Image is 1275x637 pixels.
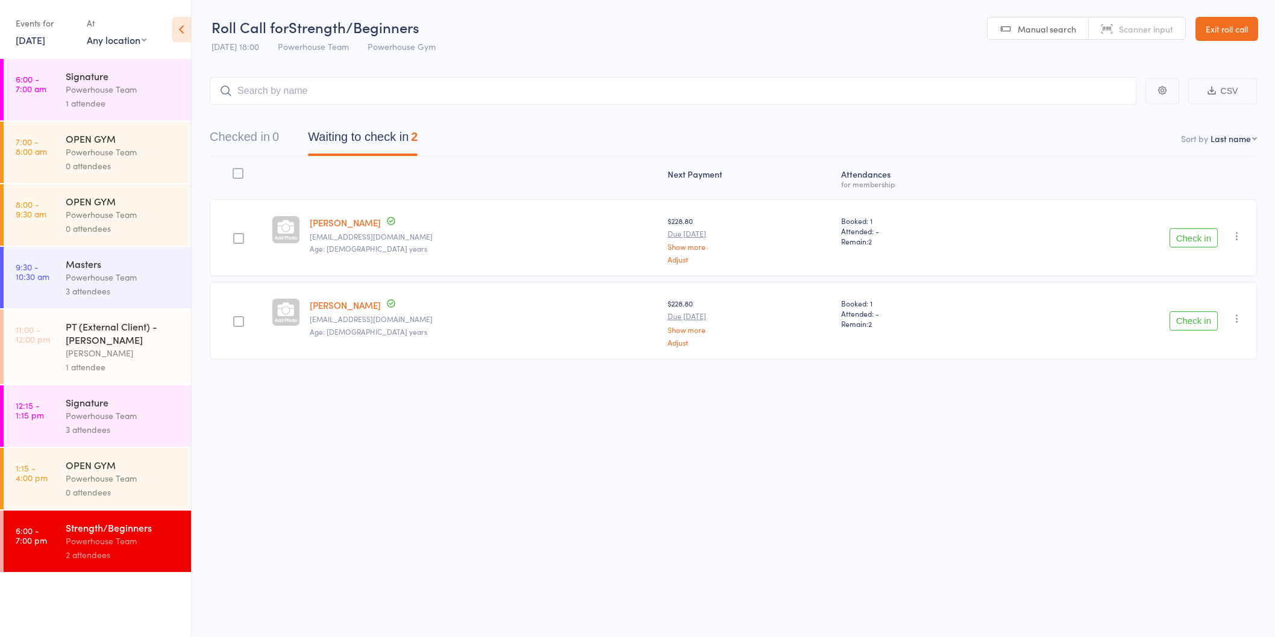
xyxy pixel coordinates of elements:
span: Powerhouse Team [278,40,349,52]
div: 0 attendees [66,222,181,235]
div: Powerhouse Team [66,409,181,423]
span: Booked: 1 [841,216,1003,226]
div: Powerhouse Team [66,82,181,96]
span: Strength/Beginners [289,17,419,37]
span: Manual search [1018,23,1076,35]
div: for membership [841,180,1003,188]
span: Remain: [841,318,1003,329]
a: [PERSON_NAME] [310,299,381,311]
div: [PERSON_NAME] [66,346,181,360]
a: 6:00 -7:00 amSignaturePowerhouse Team1 attendee [4,59,191,120]
time: 7:00 - 8:00 am [16,137,47,156]
div: 1 attendee [66,96,181,110]
span: Age: [DEMOGRAPHIC_DATA] years [310,326,427,337]
div: Masters [66,257,181,270]
span: Attended: - [841,308,1003,318]
button: Check in [1170,311,1218,331]
div: Signature [66,69,181,82]
div: Atten­dances [836,162,1007,194]
div: 0 attendees [66,485,181,499]
button: Checked in0 [210,124,279,156]
button: Check in [1170,228,1218,247]
span: Booked: 1 [841,298,1003,308]
div: $228.80 [668,298,832,346]
time: 8:00 - 9:30 am [16,199,46,219]
time: 11:00 - 12:00 pm [16,325,50,344]
a: Adjust [668,255,832,263]
a: Exit roll call [1195,17,1258,41]
small: Due [DATE] [668,312,832,320]
label: Sort by [1181,132,1208,144]
a: 1:15 -4:00 pmOPEN GYMPowerhouse Team0 attendees [4,448,191,509]
a: Adjust [668,338,832,346]
small: jodiemuldoon93@gmail.com [310,315,658,323]
time: 9:30 - 10:30 am [16,262,49,281]
span: Powerhouse Gym [368,40,436,52]
small: Simplesong100@gmail.com [310,232,658,241]
div: Strength/Beginners [66,521,181,534]
div: OPEN GYM [66,194,181,208]
button: CSV [1188,78,1257,104]
button: Waiting to check in2 [308,124,418,156]
a: 11:00 -12:00 pmPT (External Client) - [PERSON_NAME][PERSON_NAME]1 attendee [4,309,191,384]
div: At [87,13,146,33]
small: Due [DATE] [668,229,832,238]
a: 6:00 -7:00 pmStrength/BeginnersPowerhouse Team2 attendees [4,511,191,572]
time: 12:15 - 1:15 pm [16,400,44,420]
div: Powerhouse Team [66,534,181,548]
div: OPEN GYM [66,458,181,471]
div: 0 attendees [66,159,181,173]
div: Powerhouse Team [66,145,181,159]
a: 9:30 -10:30 amMastersPowerhouse Team3 attendees [4,247,191,308]
div: 1 attendee [66,360,181,374]
div: 3 attendees [66,284,181,298]
span: Roll Call for [211,17,289,37]
a: [PERSON_NAME] [310,216,381,229]
time: 6:00 - 7:00 am [16,74,46,93]
a: 7:00 -8:00 amOPEN GYMPowerhouse Team0 attendees [4,122,191,183]
a: 12:15 -1:15 pmSignaturePowerhouse Team3 attendees [4,385,191,447]
div: 2 [411,130,418,143]
a: [DATE] [16,33,45,46]
time: 1:15 - 4:00 pm [16,463,48,482]
div: $228.80 [668,216,832,263]
div: 3 attendees [66,423,181,437]
div: Powerhouse Team [66,270,181,284]
span: 2 [868,318,872,329]
span: Attended: - [841,226,1003,236]
input: Search by name [210,77,1136,105]
a: 8:00 -9:30 amOPEN GYMPowerhouse Team0 attendees [4,184,191,246]
div: Any location [87,33,146,46]
div: 2 attendees [66,548,181,562]
time: 6:00 - 7:00 pm [16,526,47,545]
div: Events for [16,13,75,33]
div: Signature [66,396,181,409]
div: Last name [1211,132,1251,144]
span: Age: [DEMOGRAPHIC_DATA] years [310,243,427,253]
div: PT (External Client) - [PERSON_NAME] [66,320,181,346]
div: OPEN GYM [66,132,181,145]
a: Show more [668,243,832,250]
div: 0 [272,130,279,143]
a: Show more [668,326,832,334]
span: 2 [868,236,872,246]
div: Powerhouse Team [66,208,181,222]
span: Remain: [841,236,1003,246]
div: Next Payment [663,162,837,194]
div: Powerhouse Team [66,471,181,485]
span: Scanner input [1119,23,1173,35]
span: [DATE] 18:00 [211,40,259,52]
